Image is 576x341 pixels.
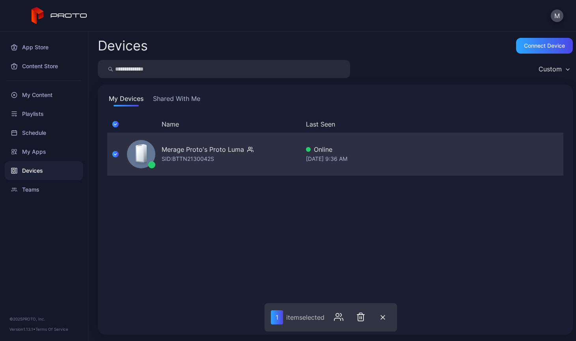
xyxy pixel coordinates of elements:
[5,86,83,104] a: My Content
[5,142,83,161] a: My Apps
[306,145,464,154] div: Online
[271,310,283,324] div: 1
[306,119,461,129] button: Last Seen
[306,154,464,164] div: [DATE] 9:36 AM
[162,154,214,164] div: SID: BTTN2130042S
[548,119,563,129] div: Options
[9,316,78,322] div: © 2025 PROTO, Inc.
[5,123,83,142] a: Schedule
[162,145,244,154] div: Merage Proto's Proto Luma
[5,180,83,199] a: Teams
[5,57,83,76] a: Content Store
[5,104,83,123] a: Playlists
[5,161,83,180] a: Devices
[551,9,563,22] button: M
[286,313,324,321] div: item selected
[516,38,573,54] button: Connect device
[535,60,573,78] button: Custom
[35,327,68,332] a: Terms Of Service
[151,94,202,106] button: Shared With Me
[5,38,83,57] a: App Store
[98,39,148,53] h2: Devices
[467,119,538,129] div: Update Device
[9,327,35,332] span: Version 1.13.1 •
[524,43,565,49] div: Connect device
[162,119,179,129] button: Name
[107,94,145,106] button: My Devices
[539,65,562,73] div: Custom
